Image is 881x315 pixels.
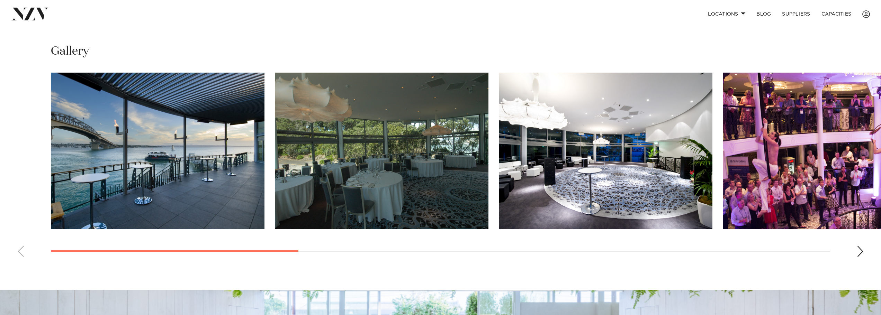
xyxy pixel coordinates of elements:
[751,7,776,21] a: BLOG
[51,44,89,59] h2: Gallery
[11,8,49,20] img: nzv-logo.png
[776,7,816,21] a: SUPPLIERS
[51,73,264,229] swiper-slide: 1 / 11
[275,73,488,229] swiper-slide: 2 / 11
[499,73,712,229] swiper-slide: 3 / 11
[816,7,857,21] a: Capacities
[702,7,751,21] a: Locations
